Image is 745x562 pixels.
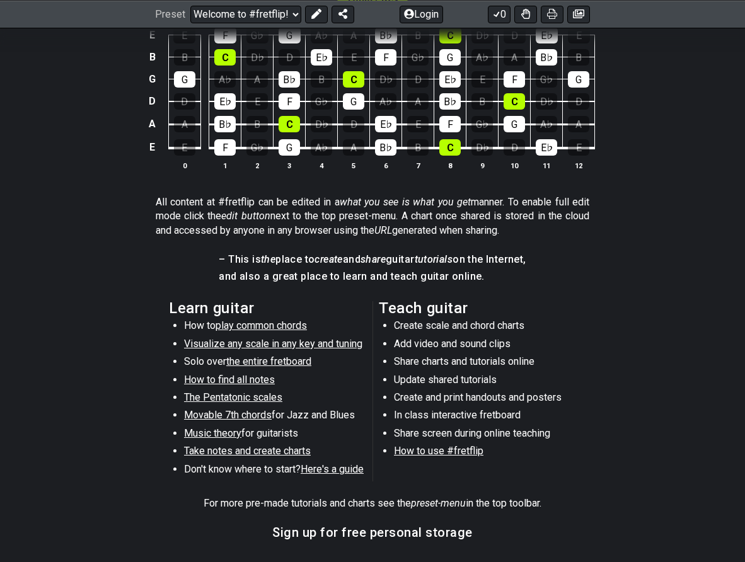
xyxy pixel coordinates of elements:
div: F [504,71,525,88]
div: C [504,93,525,110]
div: B [246,116,268,132]
div: A [174,116,195,132]
th: 5 [338,159,370,172]
th: 9 [466,159,499,172]
div: E♭ [375,116,396,132]
div: B [311,71,332,88]
td: G [145,68,160,90]
em: the [261,253,275,265]
em: create [315,253,342,265]
div: E [174,139,195,156]
div: G♭ [407,49,429,66]
div: B♭ [375,27,397,43]
th: 2 [241,159,274,172]
li: for guitarists [184,427,364,444]
span: Music theory [184,427,241,439]
div: E♭ [536,27,558,43]
div: E♭ [439,71,461,88]
div: A♭ [311,27,333,43]
div: A [407,93,429,110]
span: How to find all notes [184,374,275,386]
div: G [439,49,461,66]
th: 4 [306,159,338,172]
span: Preset [155,8,185,20]
div: B♭ [375,139,396,156]
td: B [145,46,160,68]
li: How to [184,319,364,336]
div: B [407,139,429,156]
h2: Learn guitar [169,301,366,315]
li: Solo over [184,355,364,372]
td: D [145,90,160,113]
em: share [361,253,386,265]
div: D [568,93,589,110]
div: B♭ [279,71,300,88]
button: Share Preset [332,5,354,23]
div: E [246,93,268,110]
button: Print [541,5,563,23]
div: F [375,49,396,66]
div: D [174,93,195,110]
span: Take notes and create charts [184,445,311,457]
span: How to use #fretflip [394,445,483,457]
div: D [343,116,364,132]
div: B♭ [214,116,236,132]
div: D♭ [311,116,332,132]
div: E [568,139,589,156]
div: G [343,93,364,110]
div: E [173,27,195,43]
div: C [343,71,364,88]
th: 11 [531,159,563,172]
div: A♭ [375,93,396,110]
div: A♭ [214,71,236,88]
div: A♭ [471,49,493,66]
div: A [343,139,364,156]
th: 8 [434,159,466,172]
th: 7 [402,159,434,172]
div: D♭ [246,49,268,66]
th: 3 [274,159,306,172]
div: G [568,71,589,88]
li: Add video and sound clips [394,337,574,355]
h2: Teach guitar [379,301,576,315]
td: E [145,135,160,159]
button: Create image [567,5,590,23]
div: G♭ [311,93,332,110]
select: Preset [190,5,301,23]
div: G♭ [471,116,493,132]
button: Edit Preset [305,5,328,23]
li: Create and print handouts and posters [394,391,574,408]
div: B♭ [439,93,461,110]
h3: Sign up for free personal storage [272,525,473,539]
div: E [407,116,429,132]
button: Login [400,5,443,23]
div: A [343,27,365,43]
div: C [279,116,300,132]
li: In class interactive fretboard [394,408,574,426]
em: tutorials [415,253,453,265]
div: B [407,27,429,43]
div: D [504,139,525,156]
div: B [568,49,589,66]
span: Movable 7th chords [184,409,272,421]
div: D♭ [471,27,494,43]
div: A♭ [311,139,332,156]
span: Visualize any scale in any key and tuning [184,338,362,350]
li: Update shared tutorials [394,373,574,391]
p: All content at #fretflip can be edited in a manner. To enable full edit mode click the next to th... [156,195,589,238]
li: Don't know where to start? [184,462,364,480]
em: what you see is what you get [340,196,471,208]
div: F [439,116,461,132]
div: E♭ [311,49,332,66]
div: D [407,71,429,88]
div: B [471,93,493,110]
h4: and also a great place to learn and teach guitar online. [219,270,526,284]
p: For more pre-made tutorials and charts see the in the top toolbar. [204,496,541,510]
div: G [174,71,195,88]
li: Create scale and chord charts [394,319,574,336]
h4: – This is place to and guitar on the Internet, [219,253,526,267]
span: The Pentatonic scales [184,391,282,403]
div: D [504,27,526,43]
th: 10 [499,159,531,172]
div: C [439,139,461,156]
